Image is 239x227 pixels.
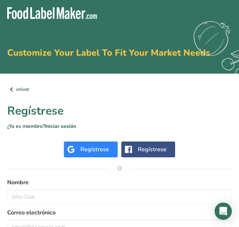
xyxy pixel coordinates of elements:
[7,47,210,59] span: Customize Your Label To Fit Your Market Needs
[7,178,232,187] label: Nombre
[7,208,232,217] label: Correo electrónico
[7,190,232,204] input: John Doe
[7,85,232,94] a: volver
[109,158,130,179] span: O
[215,203,232,220] div: Open Intercom Messenger
[7,122,232,130] p: ¿Ya es miembro?
[7,102,232,120] h1: Regístrese
[45,123,76,130] a: Iniciar sesión
[7,7,97,19] img: Food Label Maker
[138,145,167,154] div: Regístrese
[80,145,109,154] div: Regístrese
